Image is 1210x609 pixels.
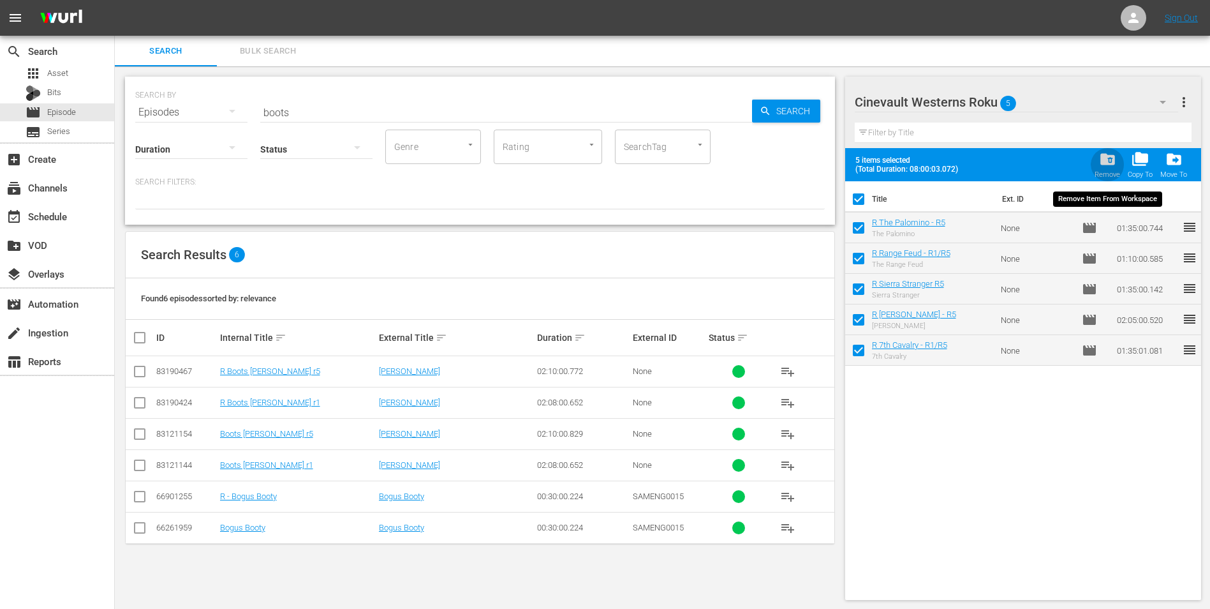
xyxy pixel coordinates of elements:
[47,106,76,119] span: Episode
[1112,243,1182,274] td: 01:10:00.585
[156,492,216,501] div: 66901255
[31,3,92,33] img: ans4CAIJ8jUAAAAAAAAAAAAAAAAAAAAAAAAgQb4GAAAAAAAAAAAAAAAAAAAAAAAAJMjXAAAAAAAAAAAAAAAAAAAAAAAAgAT5G...
[752,100,820,123] button: Search
[780,426,795,442] span: playlist_add
[141,247,226,262] span: Search Results
[8,10,23,26] span: menu
[633,492,684,501] span: SAMENG0015
[464,139,476,151] button: Open
[537,523,628,532] div: 00:30:00.224
[156,429,216,439] div: 83121154
[872,322,956,330] div: [PERSON_NAME]
[1091,147,1124,183] button: Remove
[156,333,216,343] div: ID
[1099,151,1116,168] span: folder_delete
[772,513,803,543] button: playlist_add
[1182,342,1197,357] span: reorder
[872,248,950,258] a: R Range Feud - R1/R5
[220,330,375,345] div: Internal Title
[633,333,705,343] div: External ID
[1132,151,1149,168] span: folder_copy
[737,332,748,343] span: sort
[537,330,628,345] div: Duration
[1176,87,1192,117] button: more_vert
[1082,251,1097,266] span: Episode
[156,523,216,532] div: 66261959
[6,297,22,312] span: Automation
[1182,281,1197,296] span: reorder
[6,354,22,370] span: Reports
[633,523,684,532] span: SAMENG0015
[6,209,22,225] span: Schedule
[135,177,825,188] p: Search Filters:
[26,66,41,81] span: Asset
[6,238,22,253] span: VOD
[694,139,706,151] button: Open
[225,44,311,59] span: Bulk Search
[229,247,245,262] span: 6
[379,398,440,407] a: [PERSON_NAME]
[872,218,945,227] a: R The Palomino - R5
[772,356,803,387] button: playlist_add
[633,460,705,470] div: None
[379,429,440,439] a: [PERSON_NAME]
[633,429,705,439] div: None
[1176,94,1192,110] span: more_vert
[220,492,277,501] a: R - Bogus Booty
[220,366,320,376] a: R Boots [PERSON_NAME] r5
[574,332,586,343] span: sort
[379,492,424,501] a: Bogus Booty
[47,67,68,80] span: Asset
[872,181,994,217] th: Title
[1109,181,1186,217] th: Duration
[537,366,628,376] div: 02:10:00.772
[996,304,1077,335] td: None
[1182,312,1197,327] span: reorder
[1112,274,1182,304] td: 01:35:00.142
[26,124,41,140] span: Series
[1074,181,1109,217] th: Type
[872,340,947,350] a: R 7th Cavalry - R1/R5
[771,100,820,123] span: Search
[996,274,1077,304] td: None
[780,364,795,379] span: playlist_add
[141,294,276,303] span: Found 6 episodes sorted by: relevance
[1124,147,1156,183] button: Copy To
[772,481,803,512] button: playlist_add
[780,520,795,536] span: playlist_add
[586,139,598,151] button: Open
[1156,147,1191,183] button: Move To
[780,489,795,504] span: playlist_add
[1082,343,1097,358] span: Episode
[379,460,440,470] a: [PERSON_NAME]
[772,387,803,418] button: playlist_add
[436,332,447,343] span: sort
[220,523,265,532] a: Bogus Booty
[872,352,947,361] div: 7th Cavalry
[1112,304,1182,335] td: 02:05:00.520
[220,429,313,439] a: Boots [PERSON_NAME] r5
[996,335,1077,366] td: None
[780,458,795,473] span: playlist_add
[996,213,1077,243] td: None
[1112,213,1182,243] td: 01:35:00.744
[379,523,424,532] a: Bogus Booty
[156,366,216,376] div: 83190467
[537,398,628,407] div: 02:08:00.652
[994,181,1075,217] th: Ext. ID
[26,86,41,101] div: Bits
[6,44,22,59] span: Search
[855,84,1179,120] div: Cinevault Westerns Roku
[6,326,22,341] span: Ingestion
[47,125,70,138] span: Series
[872,291,944,299] div: Sierra Stranger
[772,450,803,481] button: playlist_add
[47,86,61,99] span: Bits
[872,279,944,289] a: R Sierra Stranger R5
[855,156,964,165] span: 5 items selected
[633,398,705,407] div: None
[780,395,795,410] span: playlist_add
[1082,282,1097,297] span: Episode
[26,105,41,120] span: movie
[275,332,286,343] span: sort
